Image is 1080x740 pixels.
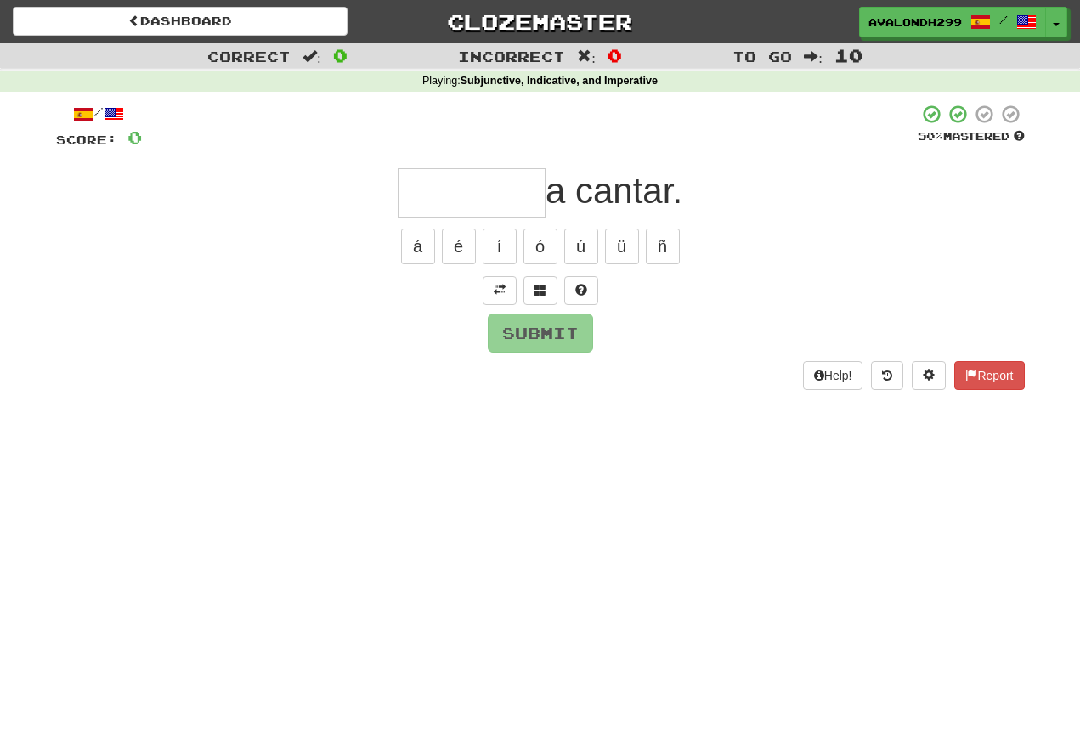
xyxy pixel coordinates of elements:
button: ñ [646,229,680,264]
button: é [442,229,476,264]
button: ú [564,229,598,264]
span: 0 [333,45,348,65]
button: Round history (alt+y) [871,361,903,390]
button: á [401,229,435,264]
button: Submit [488,314,593,353]
span: / [999,14,1008,25]
span: 0 [608,45,622,65]
span: : [804,49,823,64]
span: Incorrect [458,48,565,65]
strong: Subjunctive, Indicative, and Imperative [461,75,658,87]
span: 10 [834,45,863,65]
span: 50 % [918,129,943,143]
span: a cantar. [546,171,682,211]
div: Mastered [918,129,1025,144]
button: ó [523,229,557,264]
span: : [577,49,596,64]
div: / [56,104,142,125]
span: Avalondh299 [868,14,962,30]
button: í [483,229,517,264]
a: Clozemaster [373,7,708,37]
button: Help! [803,361,863,390]
button: Single letter hint - you only get 1 per sentence and score half the points! alt+h [564,276,598,305]
span: Correct [207,48,291,65]
span: Score: [56,133,117,147]
button: Toggle translation (alt+t) [483,276,517,305]
button: ü [605,229,639,264]
span: 0 [127,127,142,148]
button: Report [954,361,1024,390]
button: Switch sentence to multiple choice alt+p [523,276,557,305]
a: Avalondh299 / [859,7,1046,37]
a: Dashboard [13,7,348,36]
span: : [303,49,321,64]
span: To go [732,48,792,65]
